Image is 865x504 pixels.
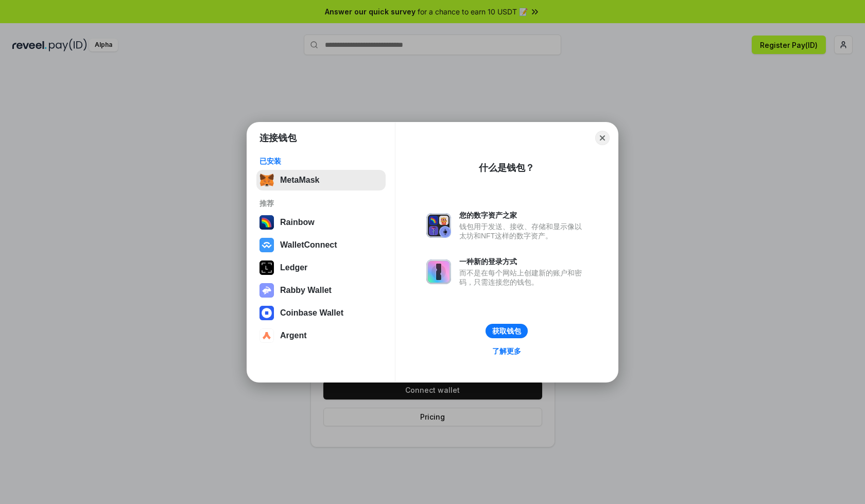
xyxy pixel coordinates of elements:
[259,157,383,166] div: 已安装
[459,268,587,287] div: 而不是在每个网站上创建新的账户和密码，只需连接您的钱包。
[280,263,307,272] div: Ledger
[256,325,386,346] button: Argent
[256,303,386,323] button: Coinbase Wallet
[280,218,315,227] div: Rainbow
[256,235,386,255] button: WalletConnect
[259,306,274,320] img: svg+xml,%3Csvg%20width%3D%2228%22%20height%3D%2228%22%20viewBox%3D%220%200%2028%2028%22%20fill%3D...
[280,331,307,340] div: Argent
[256,280,386,301] button: Rabby Wallet
[595,131,610,145] button: Close
[259,328,274,343] img: svg+xml,%3Csvg%20width%3D%2228%22%20height%3D%2228%22%20viewBox%3D%220%200%2028%2028%22%20fill%3D...
[259,283,274,298] img: svg+xml,%3Csvg%20xmlns%3D%22http%3A%2F%2Fwww.w3.org%2F2000%2Fsvg%22%20fill%3D%22none%22%20viewBox...
[256,257,386,278] button: Ledger
[280,308,343,318] div: Coinbase Wallet
[459,257,587,266] div: 一种新的登录方式
[280,286,332,295] div: Rabby Wallet
[426,213,451,238] img: svg+xml,%3Csvg%20xmlns%3D%22http%3A%2F%2Fwww.w3.org%2F2000%2Fsvg%22%20fill%3D%22none%22%20viewBox...
[459,222,587,240] div: 钱包用于发送、接收、存储和显示像以太坊和NFT这样的数字资产。
[492,346,521,356] div: 了解更多
[256,170,386,190] button: MetaMask
[492,326,521,336] div: 获取钱包
[486,324,528,338] button: 获取钱包
[256,212,386,233] button: Rainbow
[259,199,383,208] div: 推荐
[459,211,587,220] div: 您的数字资产之家
[280,240,337,250] div: WalletConnect
[479,162,534,174] div: 什么是钱包？
[259,260,274,275] img: svg+xml,%3Csvg%20xmlns%3D%22http%3A%2F%2Fwww.w3.org%2F2000%2Fsvg%22%20width%3D%2228%22%20height%3...
[280,176,319,185] div: MetaMask
[259,132,297,144] h1: 连接钱包
[259,238,274,252] img: svg+xml,%3Csvg%20width%3D%2228%22%20height%3D%2228%22%20viewBox%3D%220%200%2028%2028%22%20fill%3D...
[259,215,274,230] img: svg+xml,%3Csvg%20width%3D%22120%22%20height%3D%22120%22%20viewBox%3D%220%200%20120%20120%22%20fil...
[426,259,451,284] img: svg+xml,%3Csvg%20xmlns%3D%22http%3A%2F%2Fwww.w3.org%2F2000%2Fsvg%22%20fill%3D%22none%22%20viewBox...
[486,344,527,358] a: 了解更多
[259,173,274,187] img: svg+xml,%3Csvg%20fill%3D%22none%22%20height%3D%2233%22%20viewBox%3D%220%200%2035%2033%22%20width%...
